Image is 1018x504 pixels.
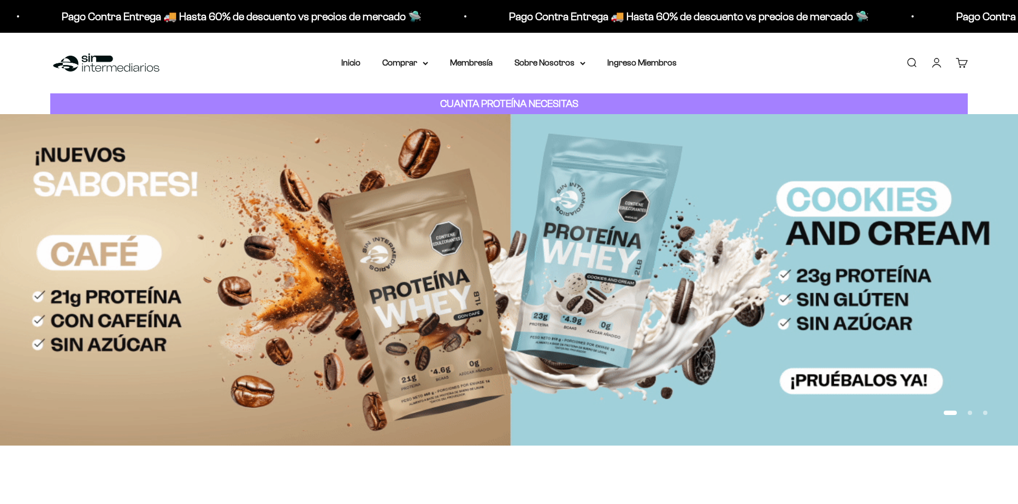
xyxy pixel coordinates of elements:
[341,58,360,67] a: Inicio
[514,56,585,70] summary: Sobre Nosotros
[509,8,869,25] p: Pago Contra Entrega 🚚 Hasta 60% de descuento vs precios de mercado 🛸
[607,58,677,67] a: Ingreso Miembros
[382,56,428,70] summary: Comprar
[440,98,578,109] strong: CUANTA PROTEÍNA NECESITAS
[450,58,493,67] a: Membresía
[62,8,422,25] p: Pago Contra Entrega 🚚 Hasta 60% de descuento vs precios de mercado 🛸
